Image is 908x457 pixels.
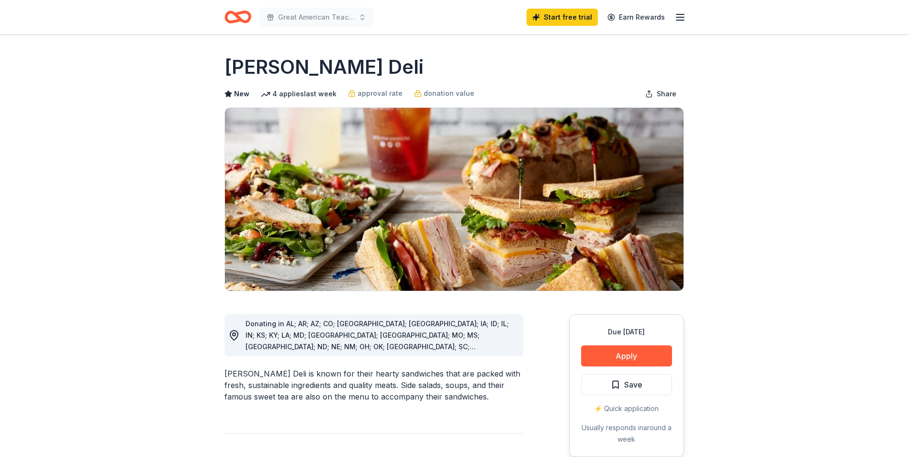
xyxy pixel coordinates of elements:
img: Image for McAlister's Deli [225,108,684,291]
span: Share [657,88,676,100]
div: Due [DATE] [581,326,672,338]
span: Donating in AL; AR; AZ; CO; [GEOGRAPHIC_DATA]; [GEOGRAPHIC_DATA]; IA; ID; IL; IN; KS; KY; LA; MD;... [246,320,509,362]
a: approval rate [348,88,403,99]
a: Earn Rewards [602,9,671,26]
span: Great American Teach In [278,11,355,23]
button: Great American Teach In [259,8,374,27]
span: Save [624,378,642,391]
span: approval rate [358,88,403,99]
div: [PERSON_NAME] Deli is known for their hearty sandwiches that are packed with fresh, sustainable i... [224,368,523,402]
div: ⚡️ Quick application [581,403,672,414]
button: Apply [581,345,672,366]
button: Save [581,374,672,395]
h1: [PERSON_NAME] Deli [224,54,424,80]
span: donation value [424,88,474,99]
button: Share [638,84,684,103]
a: Home [224,6,251,28]
div: 4 applies last week [261,88,336,100]
span: New [234,88,249,100]
div: Usually responds in around a week [581,422,672,445]
a: Start free trial [527,9,598,26]
a: donation value [414,88,474,99]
